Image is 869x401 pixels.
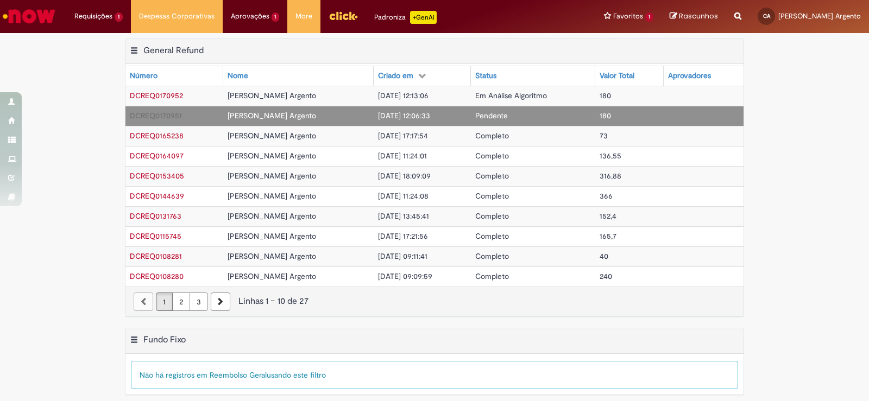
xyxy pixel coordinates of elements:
[475,131,509,141] span: Completo
[600,211,616,221] span: 152,4
[134,295,735,308] div: Linhas 1 − 10 de 27
[378,151,427,161] span: [DATE] 11:24:01
[130,231,181,241] span: DCREQ0115745
[475,251,509,261] span: Completo
[130,231,181,241] a: Abrir Registro: DCREQ0115745
[410,11,437,24] p: +GenAi
[130,131,184,141] a: Abrir Registro: DCREQ0165238
[74,11,112,22] span: Requisições
[130,171,184,181] a: Abrir Registro: DCREQ0153405
[130,191,184,201] a: Abrir Registro: DCREQ0144639
[130,171,184,181] span: DCREQ0153405
[228,231,316,241] span: [PERSON_NAME] Argento
[613,11,643,22] span: Favoritos
[130,151,184,161] span: DCREQ0164097
[267,370,326,380] span: usando este filtro
[378,211,429,221] span: [DATE] 13:45:41
[679,11,718,21] span: Rascunhos
[143,334,186,345] h2: Fundo Fixo
[130,251,182,261] a: Abrir Registro: DCREQ0108281
[600,231,616,241] span: 165,7
[130,91,183,100] span: DCREQ0170952
[272,12,280,22] span: 1
[329,8,358,24] img: click_logo_yellow_360x200.png
[378,231,428,241] span: [DATE] 17:21:56
[378,111,430,120] span: [DATE] 12:06:33
[600,91,611,100] span: 180
[475,171,509,181] span: Completo
[378,191,429,201] span: [DATE] 11:24:08
[645,12,653,22] span: 1
[378,131,428,141] span: [DATE] 17:17:54
[600,71,634,81] div: Valor Total
[670,11,718,22] a: Rascunhos
[130,45,138,59] button: General Refund Menu de contexto
[668,71,711,81] div: Aprovadores
[600,131,608,141] span: 73
[130,334,138,348] button: Fundo Fixo Menu de contexto
[130,211,181,221] a: Abrir Registro: DCREQ0131763
[130,191,184,201] span: DCREQ0144639
[231,11,269,22] span: Aprovações
[228,251,316,261] span: [PERSON_NAME] Argento
[131,361,738,389] div: Não há registros em Reembolso Geral
[143,45,204,56] h2: General Refund
[778,11,861,21] span: [PERSON_NAME] Argento
[600,271,612,281] span: 240
[130,271,184,281] span: DCREQ0108280
[600,191,613,201] span: 366
[600,111,611,120] span: 180
[228,71,248,81] div: Nome
[228,151,316,161] span: [PERSON_NAME] Argento
[374,11,437,24] div: Padroniza
[228,91,316,100] span: [PERSON_NAME] Argento
[475,111,508,120] span: Pendente
[130,211,181,221] span: DCREQ0131763
[475,91,547,100] span: Em Análise Algoritmo
[130,111,182,120] span: DCREQ0170951
[763,12,770,20] span: CA
[378,271,432,281] span: [DATE] 09:09:59
[115,12,123,22] span: 1
[378,251,427,261] span: [DATE] 09:11:41
[130,271,184,281] a: Abrir Registro: DCREQ0108280
[475,71,496,81] div: Status
[475,151,509,161] span: Completo
[475,271,509,281] span: Completo
[211,292,230,311] a: Próxima página
[228,131,316,141] span: [PERSON_NAME] Argento
[228,111,316,120] span: [PERSON_NAME] Argento
[228,211,316,221] span: [PERSON_NAME] Argento
[139,11,215,22] span: Despesas Corporativas
[475,191,509,201] span: Completo
[378,171,431,181] span: [DATE] 18:09:09
[228,191,316,201] span: [PERSON_NAME] Argento
[1,5,57,27] img: ServiceNow
[600,251,608,261] span: 40
[172,292,190,311] a: Página 2
[130,251,182,261] span: DCREQ0108281
[295,11,312,22] span: More
[130,131,184,141] span: DCREQ0165238
[130,71,158,81] div: Número
[378,91,429,100] span: [DATE] 12:13:06
[130,111,182,120] a: Abrir Registro: DCREQ0170951
[600,151,621,161] span: 136,55
[228,271,316,281] span: [PERSON_NAME] Argento
[228,171,316,181] span: [PERSON_NAME] Argento
[125,287,744,316] nav: paginação
[190,292,208,311] a: Página 3
[600,171,621,181] span: 316,88
[130,151,184,161] a: Abrir Registro: DCREQ0164097
[130,91,183,100] a: Abrir Registro: DCREQ0170952
[475,211,509,221] span: Completo
[378,71,413,81] div: Criado em
[156,292,173,311] a: Página 1
[475,231,509,241] span: Completo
